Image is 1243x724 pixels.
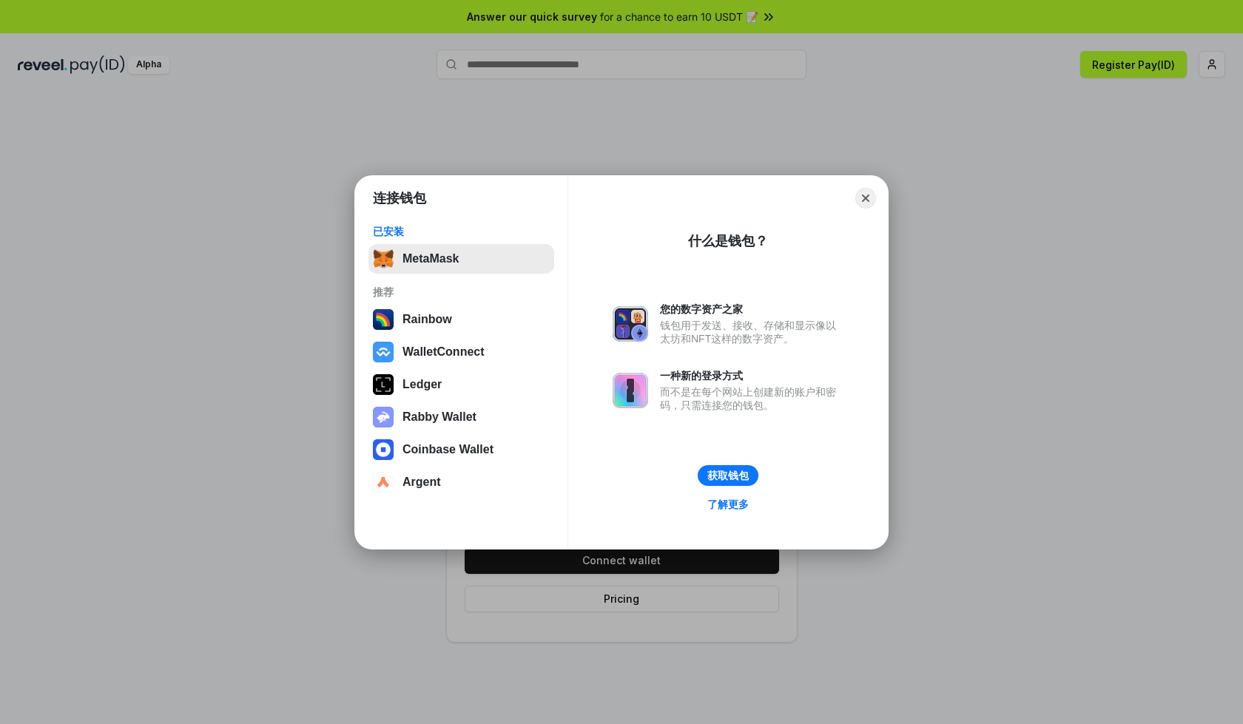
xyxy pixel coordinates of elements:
[373,189,426,207] h1: 连接钱包
[368,244,554,274] button: MetaMask
[402,252,459,265] div: MetaMask
[402,378,442,391] div: Ledger
[368,370,554,399] button: Ledger
[373,225,550,238] div: 已安装
[698,465,758,486] button: 获取钱包
[373,342,394,362] img: svg+xml,%3Csvg%20width%3D%2228%22%20height%3D%2228%22%20viewBox%3D%220%200%2028%2028%22%20fill%3D...
[373,285,550,299] div: 推荐
[660,319,843,345] div: 钱包用于发送、接收、存储和显示像以太坊和NFT这样的数字资产。
[368,435,554,464] button: Coinbase Wallet
[373,374,394,395] img: svg+xml,%3Csvg%20xmlns%3D%22http%3A%2F%2Fwww.w3.org%2F2000%2Fsvg%22%20width%3D%2228%22%20height%3...
[373,407,394,427] img: svg+xml,%3Csvg%20xmlns%3D%22http%3A%2F%2Fwww.w3.org%2F2000%2Fsvg%22%20fill%3D%22none%22%20viewBox...
[613,306,648,342] img: svg+xml,%3Csvg%20xmlns%3D%22http%3A%2F%2Fwww.w3.org%2F2000%2Fsvg%22%20fill%3D%22none%22%20viewBox...
[402,313,452,326] div: Rainbow
[368,305,554,334] button: Rainbow
[660,369,843,382] div: 一种新的登录方式
[373,248,394,269] img: svg+xml,%3Csvg%20fill%3D%22none%22%20height%3D%2233%22%20viewBox%3D%220%200%2035%2033%22%20width%...
[373,309,394,330] img: svg+xml,%3Csvg%20width%3D%22120%22%20height%3D%22120%22%20viewBox%3D%220%200%20120%20120%22%20fil...
[368,402,554,432] button: Rabby Wallet
[707,498,749,511] div: 了解更多
[698,495,758,514] a: 了解更多
[373,439,394,460] img: svg+xml,%3Csvg%20width%3D%2228%22%20height%3D%2228%22%20viewBox%3D%220%200%2028%2028%22%20fill%3D...
[373,472,394,493] img: svg+xml,%3Csvg%20width%3D%2228%22%20height%3D%2228%22%20viewBox%3D%220%200%2028%2028%22%20fill%3D...
[613,373,648,408] img: svg+xml,%3Csvg%20xmlns%3D%22http%3A%2F%2Fwww.w3.org%2F2000%2Fsvg%22%20fill%3D%22none%22%20viewBox...
[402,443,494,456] div: Coinbase Wallet
[402,410,476,424] div: Rabby Wallet
[688,232,768,250] div: 什么是钱包？
[402,476,441,489] div: Argent
[660,302,843,316] div: 您的数字资产之家
[368,337,554,367] button: WalletConnect
[855,188,876,209] button: Close
[660,385,843,412] div: 而不是在每个网站上创建新的账户和密码，只需连接您的钱包。
[368,467,554,497] button: Argent
[402,345,485,359] div: WalletConnect
[707,469,749,482] div: 获取钱包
